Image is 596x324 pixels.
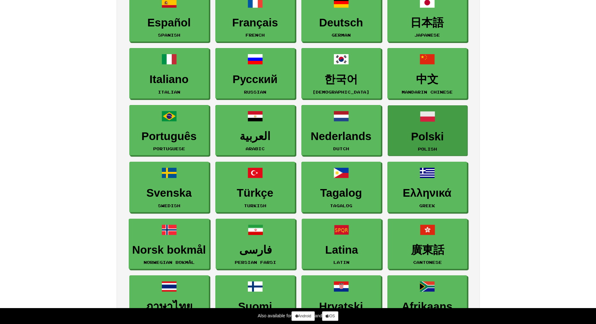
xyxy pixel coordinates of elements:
[219,244,292,256] h3: فارسی
[305,300,377,313] h3: Hrvatski
[133,300,205,313] h3: ภาษาไทย
[305,17,377,29] h3: Deutsch
[219,187,291,199] h3: Türkçe
[132,244,206,256] h3: Norsk bokmål
[333,146,349,151] small: Dutch
[215,105,295,156] a: العربيةArabic
[391,130,464,143] h3: Polski
[391,187,463,199] h3: Ελληνικά
[388,219,467,269] a: 廣東話Cantonese
[391,244,464,256] h3: 廣東話
[312,90,370,94] small: [DEMOGRAPHIC_DATA]
[302,219,381,269] a: LatinaLatin
[215,162,295,212] a: TürkçeTurkish
[305,244,378,256] h3: Latina
[158,33,180,37] small: Spanish
[153,146,185,151] small: Portuguese
[391,73,463,86] h3: 中文
[387,48,467,99] a: 中文Mandarin Chinese
[301,105,381,156] a: NederlandsDutch
[305,73,377,86] h3: 한국어
[305,187,377,199] h3: Tagalog
[144,260,195,264] small: Norwegian Bokmål
[129,48,209,99] a: ItalianoItalian
[219,73,291,86] h3: Русский
[388,105,467,156] a: PolskiPolish
[332,33,351,37] small: German
[322,311,338,321] a: iOS
[158,90,180,94] small: Italian
[246,146,265,151] small: Arabic
[246,33,265,37] small: French
[305,130,377,143] h3: Nederlands
[330,203,352,208] small: Tagalog
[402,90,453,94] small: Mandarin Chinese
[301,162,381,212] a: TagalogTagalog
[244,90,266,94] small: Russian
[414,33,440,37] small: Japanese
[133,73,205,86] h3: Italiano
[129,105,209,156] a: PortuguêsPortuguese
[418,147,437,151] small: Polish
[291,311,314,321] a: Android
[244,203,266,208] small: Turkish
[216,219,295,269] a: فارسیPersian Farsi
[391,300,463,313] h3: Afrikaans
[391,17,463,29] h3: 日本語
[219,130,291,143] h3: العربية
[235,260,276,264] small: Persian Farsi
[133,17,205,29] h3: Español
[334,260,349,264] small: Latin
[219,300,291,313] h3: Suomi
[133,187,205,199] h3: Svenska
[129,219,209,269] a: Norsk bokmålNorwegian Bokmål
[413,260,442,264] small: Cantonese
[419,203,435,208] small: Greek
[301,48,381,99] a: 한국어[DEMOGRAPHIC_DATA]
[158,203,180,208] small: Swedish
[387,162,467,212] a: ΕλληνικάGreek
[129,162,209,212] a: SvenskaSwedish
[133,130,205,143] h3: Português
[215,48,295,99] a: РусскийRussian
[219,17,291,29] h3: Français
